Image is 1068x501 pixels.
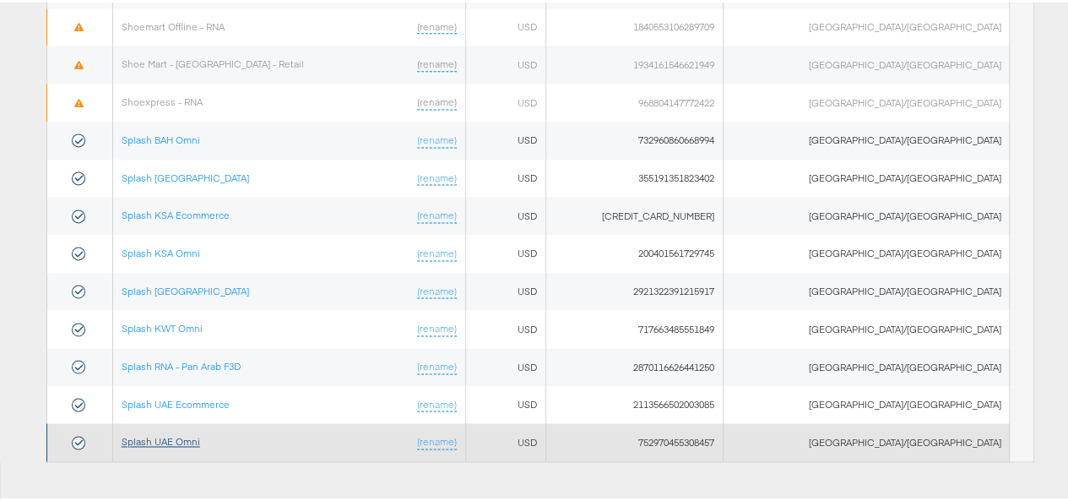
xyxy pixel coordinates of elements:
[465,270,545,308] td: USD
[122,18,225,30] a: Shoemart Offline - RNA
[417,131,457,145] a: (rename)
[546,157,724,195] td: 355191351823402
[724,270,1010,308] td: [GEOGRAPHIC_DATA]/[GEOGRAPHIC_DATA]
[724,346,1010,384] td: [GEOGRAPHIC_DATA]/[GEOGRAPHIC_DATA]
[465,119,545,157] td: USD
[465,308,545,346] td: USD
[122,395,230,408] a: Splash UAE Ecommerce
[465,43,545,81] td: USD
[122,433,200,445] a: Splash UAE Omni
[122,319,203,332] a: Splash KWT Omni
[546,384,724,422] td: 2113566502003085
[122,131,200,144] a: Splash BAH Omni
[417,169,457,183] a: (rename)
[465,346,545,384] td: USD
[546,421,724,459] td: 752970455308457
[724,421,1010,459] td: [GEOGRAPHIC_DATA]/[GEOGRAPHIC_DATA]
[417,282,457,297] a: (rename)
[417,93,457,107] a: (rename)
[417,55,457,69] a: (rename)
[122,55,304,68] a: Shoe Mart - [GEOGRAPHIC_DATA] - Retail
[546,308,724,346] td: 717663485551849
[417,319,457,334] a: (rename)
[724,81,1010,119] td: [GEOGRAPHIC_DATA]/[GEOGRAPHIC_DATA]
[122,244,200,257] a: Splash KSA Omni
[724,384,1010,422] td: [GEOGRAPHIC_DATA]/[GEOGRAPHIC_DATA]
[724,119,1010,157] td: [GEOGRAPHIC_DATA]/[GEOGRAPHIC_DATA]
[417,357,457,372] a: (rename)
[546,6,724,44] td: 1840553106289709
[724,157,1010,195] td: [GEOGRAPHIC_DATA]/[GEOGRAPHIC_DATA]
[465,6,545,44] td: USD
[724,6,1010,44] td: [GEOGRAPHIC_DATA]/[GEOGRAPHIC_DATA]
[417,395,457,410] a: (rename)
[417,433,457,447] a: (rename)
[465,421,545,459] td: USD
[724,232,1010,270] td: [GEOGRAPHIC_DATA]/[GEOGRAPHIC_DATA]
[724,308,1010,346] td: [GEOGRAPHIC_DATA]/[GEOGRAPHIC_DATA]
[465,157,545,195] td: USD
[465,232,545,270] td: USD
[122,206,230,219] a: Splash KSA Ecommerce
[122,282,249,295] a: Splash [GEOGRAPHIC_DATA]
[417,206,457,221] a: (rename)
[417,18,457,32] a: (rename)
[546,119,724,157] td: 732960860668994
[465,81,545,119] td: USD
[122,93,203,106] a: Shoexpress - RNA
[724,43,1010,81] td: [GEOGRAPHIC_DATA]/[GEOGRAPHIC_DATA]
[546,43,724,81] td: 1934161546621949
[465,194,545,232] td: USD
[546,194,724,232] td: [CREDIT_CARD_NUMBER]
[122,169,249,182] a: Splash [GEOGRAPHIC_DATA]
[122,357,241,370] a: Splash RNA - Pan Arab F3D
[417,244,457,259] a: (rename)
[724,194,1010,232] td: [GEOGRAPHIC_DATA]/[GEOGRAPHIC_DATA]
[546,270,724,308] td: 2921322391215917
[546,232,724,270] td: 200401561729745
[546,346,724,384] td: 2870116626441250
[465,384,545,422] td: USD
[546,81,724,119] td: 968804147772422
